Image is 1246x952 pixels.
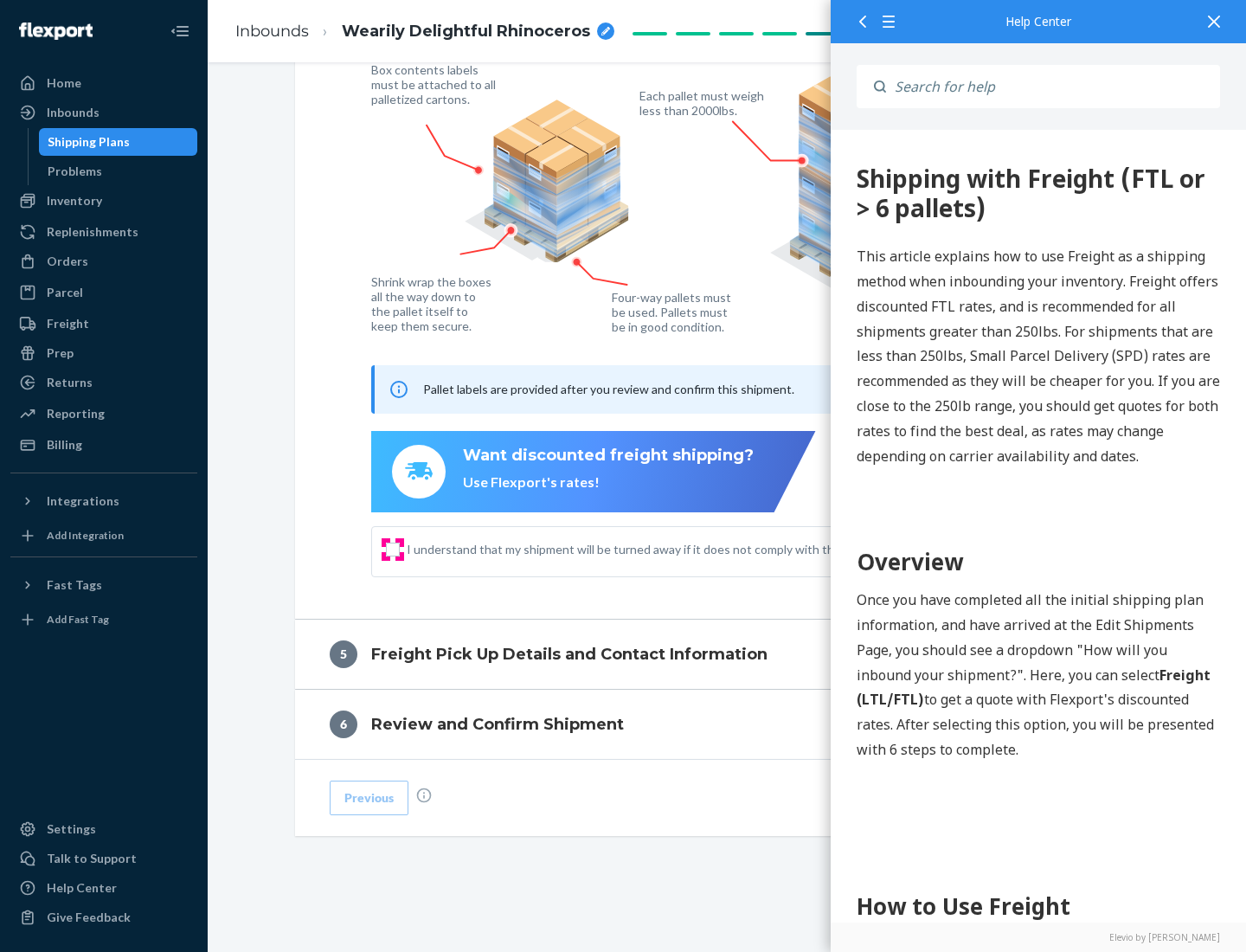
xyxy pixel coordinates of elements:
div: Problems [48,163,102,180]
div: Orders [47,253,88,270]
div: Prep [47,344,74,362]
img: Flexport logo [19,23,93,40]
button: Integrations [10,487,197,515]
div: Add Integration [47,528,124,543]
a: Elevio by [PERSON_NAME] [857,931,1220,943]
span: Chat [41,12,76,28]
a: Home [10,69,197,97]
span: Wearily Delightful Rhinoceros [342,21,590,43]
figcaption: Each pallet must weigh less than 2000lbs. [639,88,768,118]
div: Settings [47,820,96,838]
div: 6 [330,711,357,738]
h1: Overview [26,415,389,449]
div: Billing [47,436,82,453]
div: Inventory [47,192,102,209]
div: Help Center [47,879,117,897]
a: Add Fast Tag [10,606,197,634]
a: Prep [10,339,197,367]
div: Home [47,74,81,92]
h4: Review and Confirm Shipment [371,713,624,736]
figcaption: Four-way pallets must be used. Pallets must be in good condition. [612,290,732,334]
a: Help Center [10,874,197,902]
a: Inbounds [235,22,309,41]
a: Add Integration [10,522,197,550]
div: Integrations [47,492,119,510]
a: Freight [10,310,197,338]
div: Use Flexport's rates! [463,473,754,492]
figcaption: Box contents labels must be attached to all palletized cartons. [371,62,500,106]
ol: breadcrumbs [222,6,628,57]
div: 360 Shipping with Freight (FTL or > 6 pallets) [26,35,389,93]
a: Inbounds [10,99,197,126]
a: Orders [10,248,197,275]
button: 5Freight Pick Up Details and Contact Information [295,620,1160,689]
div: Freight [47,315,89,332]
p: Once you have completed all the initial shipping plan information, and have arrived at the Edit S... [26,458,389,633]
div: 5 [330,640,357,668]
input: I understand that my shipment will be turned away if it does not comply with the above guidelines. [386,543,400,556]
div: Replenishments [47,223,138,241]
h4: Freight Pick Up Details and Contact Information [371,643,768,666]
a: Problems [39,158,198,185]
button: Previous [330,781,408,815]
figcaption: Shrink wrap the boxes all the way down to the pallet itself to keep them secure. [371,274,495,333]
a: Billing [10,431,197,459]
div: Inbounds [47,104,100,121]
input: Search [886,65,1220,108]
div: Shipping Plans [48,133,130,151]
a: Shipping Plans [39,128,198,156]
button: Fast Tags [10,571,197,599]
div: Parcel [47,284,83,301]
span: Pallet labels are provided after you review and confirm this shipment. [423,382,794,396]
a: Settings [10,815,197,843]
div: Add Fast Tag [47,612,109,627]
a: Returns [10,369,197,396]
button: Talk to Support [10,845,197,872]
a: Parcel [10,279,197,306]
h1: How to Use Freight [26,760,389,794]
div: Reporting [47,405,105,422]
div: Talk to Support [47,850,137,867]
h2: Step 1: Boxes and Labels [26,811,389,842]
button: Close Navigation [163,14,197,48]
div: Fast Tags [47,576,102,594]
div: Returns [47,374,93,391]
a: Replenishments [10,218,197,246]
div: Help Center [857,16,1220,28]
p: This article explains how to use Freight as a shipping method when inbounding your inventory. Fre... [26,114,389,338]
div: Want discounted freight shipping? [463,445,754,467]
a: Inventory [10,187,197,215]
button: 6Review and Confirm Shipment [295,690,1160,759]
div: Give Feedback [47,909,131,926]
span: I understand that my shipment will be turned away if it does not comply with the above guidelines. [407,541,1069,558]
button: Give Feedback [10,904,197,931]
a: Reporting [10,400,197,428]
